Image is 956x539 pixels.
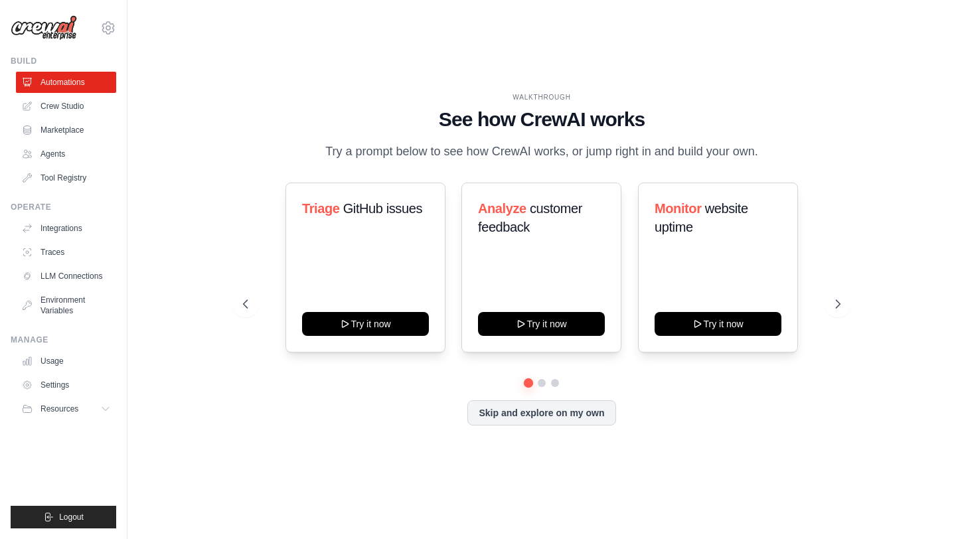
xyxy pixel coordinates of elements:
button: Logout [11,506,116,528]
div: Build [11,56,116,66]
a: Automations [16,72,116,93]
span: GitHub issues [343,201,422,216]
a: Traces [16,242,116,263]
button: Try it now [478,312,605,336]
a: Integrations [16,218,116,239]
button: Try it now [655,312,781,336]
p: Try a prompt below to see how CrewAI works, or jump right in and build your own. [319,142,765,161]
a: Marketplace [16,119,116,141]
span: website uptime [655,201,748,234]
span: customer feedback [478,201,582,234]
a: Crew Studio [16,96,116,117]
img: Logo [11,15,77,40]
span: Triage [302,201,340,216]
span: Analyze [478,201,526,216]
button: Resources [16,398,116,420]
div: Manage [11,335,116,345]
h1: See how CrewAI works [243,108,840,131]
a: Agents [16,143,116,165]
span: Resources [40,404,78,414]
div: Operate [11,202,116,212]
button: Skip and explore on my own [467,400,615,425]
div: WALKTHROUGH [243,92,840,102]
button: Try it now [302,312,429,336]
span: Logout [59,512,84,522]
a: LLM Connections [16,266,116,287]
span: Monitor [655,201,702,216]
a: Usage [16,350,116,372]
a: Settings [16,374,116,396]
a: Tool Registry [16,167,116,189]
a: Environment Variables [16,289,116,321]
